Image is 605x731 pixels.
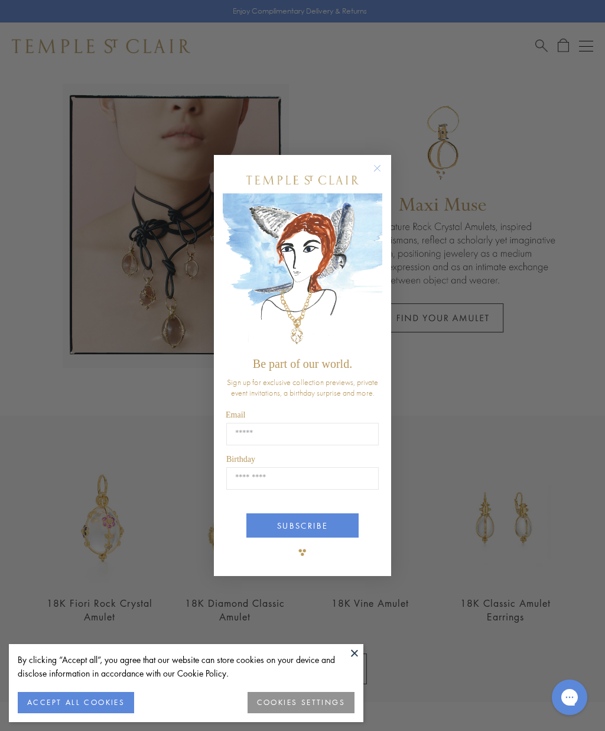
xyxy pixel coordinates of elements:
[226,410,245,419] span: Email
[248,692,354,713] button: COOKIES SETTINGS
[246,513,359,538] button: SUBSCRIBE
[246,176,359,185] img: Temple St. Clair
[546,675,593,719] iframe: Gorgias live chat messenger
[227,377,378,398] span: Sign up for exclusive collection previews, private event invitations, a birthday surprise and more.
[226,423,379,445] input: Email
[376,167,391,182] button: Close dialog
[226,455,255,464] span: Birthday
[18,692,134,713] button: ACCEPT ALL COOKIES
[223,193,382,351] img: c4a9eb12-d91a-4d4a-8ee0-386386f4f338.jpeg
[253,357,352,370] span: Be part of our world.
[291,541,314,564] img: TSC
[18,653,354,680] div: By clicking “Accept all”, you agree that our website can store cookies on your device and disclos...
